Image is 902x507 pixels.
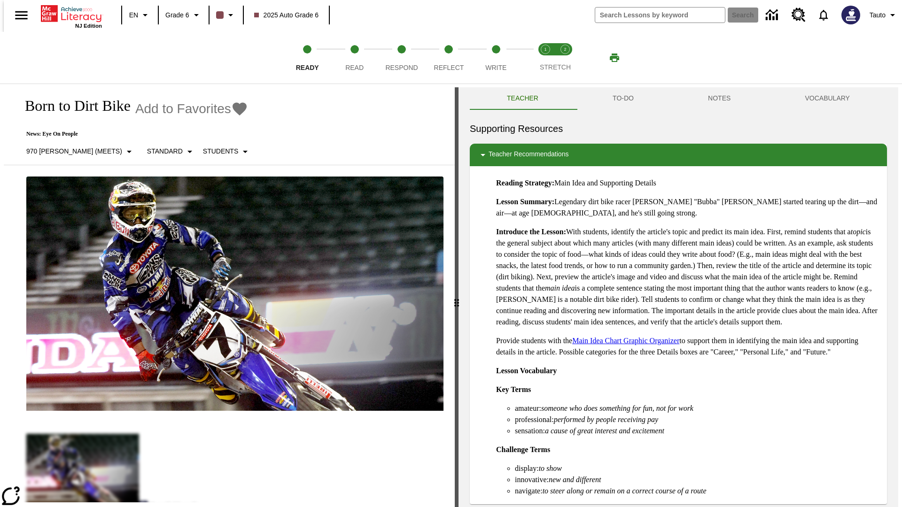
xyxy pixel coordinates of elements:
p: Legendary dirt bike racer [PERSON_NAME] "Bubba" [PERSON_NAME] started tearing up the dirt—and air... [496,196,879,219]
button: Class color is dark brown. Change class color [212,7,240,23]
li: professional: [515,414,879,425]
button: Read step 2 of 5 [327,32,381,84]
button: Teacher [470,87,575,110]
img: Avatar [841,6,860,24]
p: Standard [147,146,183,156]
button: Select a new avatar [836,3,866,27]
input: search field [595,8,725,23]
button: Print [599,49,630,66]
span: Read [345,64,364,71]
button: Ready step 1 of 5 [280,32,334,84]
em: someone who does something for fun, not for work [541,404,693,412]
span: Write [485,64,506,71]
div: activity [459,87,898,507]
button: Reflect step 4 of 5 [421,32,476,84]
button: Add to Favorites - Born to Dirt Bike [135,100,248,117]
span: NJ Edition [75,23,102,29]
button: Select Lexile, 970 Lexile (Meets) [23,143,139,160]
a: Resource Center, Will open in new tab [786,2,811,28]
li: display: [515,463,879,474]
button: Write step 5 of 5 [469,32,523,84]
span: STRETCH [540,63,571,71]
p: 970 [PERSON_NAME] (Meets) [26,146,122,156]
p: Main Idea and Supporting Details [496,177,879,189]
span: Grade 6 [165,10,189,20]
em: new and different [549,476,601,484]
li: navigate: [515,485,879,497]
span: Add to Favorites [135,101,231,116]
h1: Born to Dirt Bike [15,97,131,115]
strong: Challenge Terms [496,446,550,453]
button: Profile/Settings [866,7,902,23]
em: to show [539,464,562,472]
p: Provide students with the to support them in identifying the main idea and supporting details in ... [496,335,879,358]
a: Main Idea Chart Graphic Organizer [572,337,679,345]
span: Tauto [870,10,886,20]
button: Respond step 3 of 5 [374,32,429,84]
span: Respond [385,64,418,71]
span: Ready [296,64,319,71]
img: Motocross racer James Stewart flies through the air on his dirt bike. [26,177,443,411]
p: Students [203,146,238,156]
span: Reflect [434,64,464,71]
text: 2 [564,47,566,52]
li: sensation: [515,425,879,437]
button: VOCABULARY [768,87,887,110]
span: 2025 Auto Grade 6 [254,10,319,20]
span: EN [129,10,138,20]
a: Notifications [811,3,836,27]
em: performed by people receiving pay [554,415,658,423]
strong: Lesson Summary: [496,198,554,206]
em: topic [851,228,866,236]
div: Teacher Recommendations [470,144,887,166]
p: With students, identify the article's topic and predict its main idea. First, remind students tha... [496,226,879,328]
p: News: Eye On People [15,131,255,138]
strong: Lesson Vocabulary [496,367,557,375]
text: 1 [544,47,546,52]
button: Select Student [199,143,255,160]
button: NOTES [671,87,768,110]
em: a cause of great interest and excitement [545,427,664,435]
a: Data Center [760,2,786,28]
strong: Introduce the Lesson: [496,228,566,236]
div: reading [4,87,455,502]
em: to steer along or remain on a correct course of a route [543,487,707,495]
button: Stretch Respond step 2 of 2 [552,32,579,84]
div: Press Enter or Spacebar and then press right and left arrow keys to move the slider [455,87,459,507]
li: amateur: [515,403,879,414]
button: Stretch Read step 1 of 2 [532,32,559,84]
p: Teacher Recommendations [489,149,568,161]
button: TO-DO [575,87,671,110]
strong: Key Terms [496,385,531,393]
button: Grade: Grade 6, Select a grade [162,7,206,23]
strong: Reading Strategy: [496,179,554,187]
button: Open side menu [8,1,35,29]
em: main idea [545,284,575,292]
li: innovative: [515,474,879,485]
div: Instructional Panel Tabs [470,87,887,110]
button: Language: EN, Select a language [125,7,155,23]
button: Scaffolds, Standard [143,143,199,160]
h6: Supporting Resources [470,121,887,136]
div: Home [41,3,102,29]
